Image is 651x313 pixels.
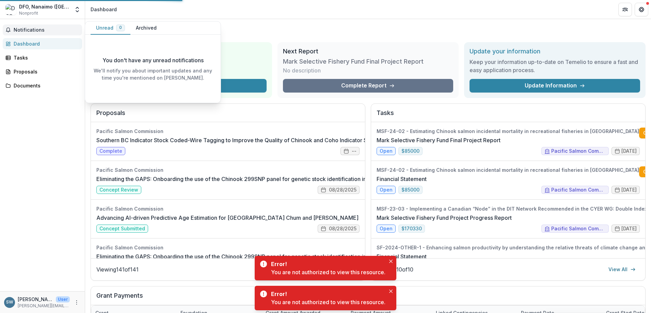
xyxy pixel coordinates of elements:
div: Dashboard [14,40,77,47]
h2: Grant Payments [96,292,640,305]
p: You don't have any unread notifications [102,56,204,64]
a: Southern BC Indicator Stock Coded-Wire Tagging to Improve the Quality of Chinook and Coho Indicat... [96,136,403,144]
a: Financial Statement [377,252,427,261]
button: Close [387,287,395,295]
p: [PERSON_NAME] [18,296,53,303]
p: We'll notify you about important updates and any time you're mentioned on [PERSON_NAME]. [91,67,215,81]
nav: breadcrumb [88,4,120,14]
button: Notifications [3,24,82,35]
a: Dashboard [3,38,82,49]
button: Unread [91,21,130,35]
a: View All [604,264,640,275]
a: Proposals [3,66,82,77]
div: DFO, Nanaimo ([GEOGRAPHIC_DATA]) [19,3,70,10]
h2: Update your information [470,48,640,55]
a: Complete Report [283,79,454,93]
div: Dashboard [91,6,117,13]
button: More [73,298,81,307]
p: User [56,296,70,302]
a: Update Information [470,79,640,93]
img: DFO, Nanaimo (Pacific Biological Station) [5,4,16,15]
span: 0 [119,25,122,30]
h1: Dashboard [91,24,646,37]
button: Get Help [635,3,648,16]
a: Mark Selective Fishery Fund Project Progress Report [377,214,512,222]
a: Documents [3,80,82,91]
div: You are not authorized to view this resource. [271,298,385,306]
div: Proposals [14,68,77,75]
a: Eliminating the GAPS: Onboarding the use of the Chinook 299SNP panel for genetic stock identifica... [96,252,488,261]
div: Error! [271,260,383,268]
button: Archived [130,21,162,35]
h2: Next Report [283,48,454,55]
p: No description [283,66,321,75]
span: Nonprofit [19,10,38,16]
div: Stephen Wischniowski [6,300,13,304]
button: Partners [618,3,632,16]
p: Viewing 141 of 141 [96,265,139,274]
span: Notifications [14,27,79,33]
h2: Proposals [96,109,360,122]
div: Documents [14,82,77,89]
a: Advancing AI-driven Predictive Age Estimation for [GEOGRAPHIC_DATA] Chum and [PERSON_NAME] [96,214,359,222]
h3: Mark Selective Fishery Fund Final Project Report [283,58,424,65]
p: [PERSON_NAME][EMAIL_ADDRESS][DOMAIN_NAME] [18,303,70,309]
h2: Tasks [377,109,640,122]
div: Tasks [14,54,77,61]
a: Mark Selective Fishery Fund Final Project Report [377,136,501,144]
h3: Keep your information up-to-date on Temelio to ensure a fast and easy application process. [470,58,640,74]
button: Open entity switcher [73,3,82,16]
a: Financial Statement [377,175,427,183]
a: Tasks [3,52,82,63]
div: Error! [271,290,383,298]
a: Eliminating the GAPS: Onboarding the use of the Chinook 299SNP panel for genetic stock identifica... [96,175,438,183]
button: Close [387,257,395,265]
div: You are not authorized to view this resource. [271,268,385,276]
